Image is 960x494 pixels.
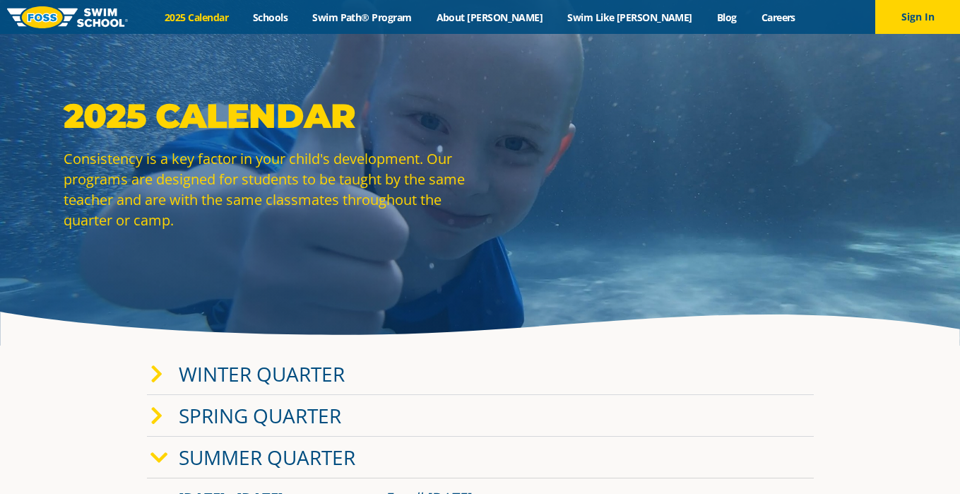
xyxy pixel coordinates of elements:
[749,11,807,24] a: Careers
[300,11,424,24] a: Swim Path® Program
[153,11,241,24] a: 2025 Calendar
[179,444,355,471] a: Summer Quarter
[64,148,473,230] p: Consistency is a key factor in your child's development. Our programs are designed for students t...
[555,11,705,24] a: Swim Like [PERSON_NAME]
[424,11,555,24] a: About [PERSON_NAME]
[704,11,749,24] a: Blog
[179,360,345,387] a: Winter Quarter
[241,11,300,24] a: Schools
[7,6,128,28] img: FOSS Swim School Logo
[179,402,341,429] a: Spring Quarter
[64,95,355,136] strong: 2025 Calendar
